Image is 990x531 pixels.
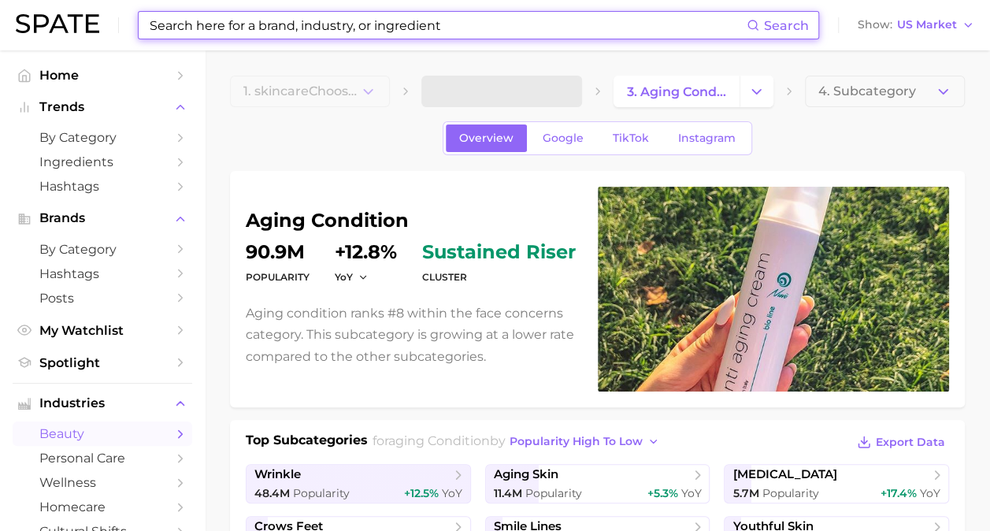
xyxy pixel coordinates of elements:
span: Ingredients [39,154,165,169]
span: Hashtags [39,266,165,281]
span: Instagram [678,132,736,145]
a: wellness [13,470,192,495]
input: Search here for a brand, industry, or ingredient [148,12,747,39]
button: YoY [335,270,369,284]
img: SPATE [16,14,99,33]
a: by Category [13,125,192,150]
span: YoY [335,270,353,284]
span: Popularity [762,486,818,500]
span: 4. Subcategory [818,84,916,98]
span: Trends [39,100,165,114]
span: My Watchlist [39,323,165,338]
span: 11.4m [494,486,522,500]
span: YoY [680,486,701,500]
button: ShowUS Market [854,15,978,35]
h1: Top Subcategories [246,431,368,455]
span: Export Data [876,436,945,449]
a: Posts [13,286,192,310]
h1: aging condition [246,211,579,230]
span: wellness [39,475,165,490]
span: YoY [442,486,462,500]
span: TikTok [613,132,649,145]
dd: 90.9m [246,243,310,262]
a: wrinkle48.4m Popularity+12.5% YoY [246,464,471,503]
span: Google [543,132,584,145]
span: aging condition [388,433,490,448]
span: sustained riser [422,243,576,262]
a: TikTok [599,124,662,152]
span: 5.7m [732,486,758,500]
span: 1. skincare Choose Category [243,84,360,98]
span: US Market [897,20,957,29]
span: +12.5% [404,486,439,500]
a: homecare [13,495,192,519]
span: for by [373,433,664,448]
a: by Category [13,237,192,262]
p: Aging condition ranks #8 within the face concerns category. This subcategory is growing at a lowe... [246,303,579,367]
dt: Popularity [246,268,310,287]
span: aging skin [494,467,558,482]
span: Overview [459,132,514,145]
span: homecare [39,499,165,514]
span: Spotlight [39,355,165,370]
a: Overview [446,124,527,152]
button: 4. Subcategory [805,76,965,107]
span: Hashtags [39,179,165,194]
span: by Category [39,242,165,257]
button: popularity high to low [506,431,664,452]
button: Trends [13,95,192,119]
span: personal care [39,451,165,466]
span: +17.4% [881,486,917,500]
button: Industries [13,392,192,415]
a: personal care [13,446,192,470]
button: Brands [13,206,192,230]
a: 3. aging condition [614,76,740,107]
span: Popularity [293,486,350,500]
span: YoY [920,486,940,500]
a: Instagram [665,124,749,152]
a: Google [529,124,597,152]
span: Show [858,20,892,29]
span: Search [764,18,809,33]
a: [MEDICAL_DATA]5.7m Popularity+17.4% YoY [724,464,949,503]
span: Home [39,68,165,83]
span: 3. aging condition [627,84,726,99]
span: 48.4m [254,486,290,500]
a: Hashtags [13,262,192,286]
span: Posts [39,291,165,306]
a: Spotlight [13,351,192,375]
a: aging skin11.4m Popularity+5.3% YoY [485,464,710,503]
span: beauty [39,426,165,441]
span: wrinkle [254,467,301,482]
a: Ingredients [13,150,192,174]
span: +5.3% [647,486,677,500]
a: Hashtags [13,174,192,199]
button: 1. skincareChoose Category [230,76,390,107]
span: Brands [39,211,165,225]
button: Change Category [740,76,773,107]
a: Home [13,63,192,87]
span: [MEDICAL_DATA] [732,467,836,482]
dt: cluster [422,268,576,287]
dd: +12.8% [335,243,397,262]
a: My Watchlist [13,318,192,343]
span: Industries [39,396,165,410]
span: Popularity [525,486,582,500]
a: beauty [13,421,192,446]
button: Export Data [853,431,949,453]
span: by Category [39,130,165,145]
span: popularity high to low [510,435,643,448]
